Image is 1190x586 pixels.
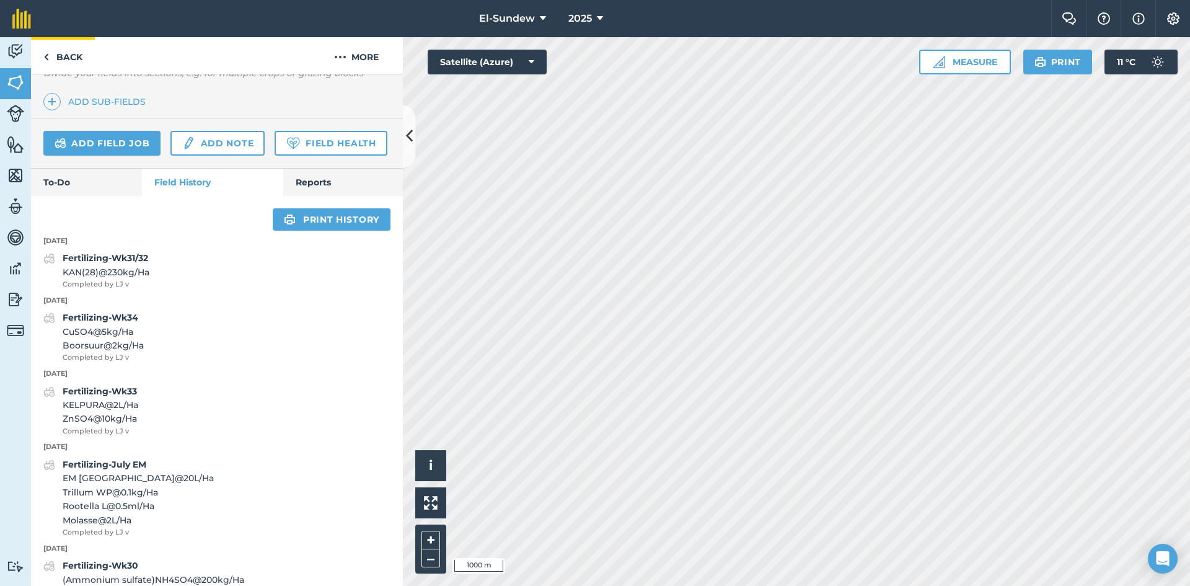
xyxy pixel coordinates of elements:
[1034,55,1046,69] img: svg+xml;base64,PHN2ZyB4bWxucz0iaHR0cDovL3d3dy53My5vcmcvMjAwMC9zdmciIHdpZHRoPSIxOSIgaGVpZ2h0PSIyNC...
[919,50,1011,74] button: Measure
[1104,50,1178,74] button: 11 °C
[43,559,55,574] img: svg+xml;base64,PD94bWwgdmVyc2lvbj0iMS4wIiBlbmNvZGluZz0idXRmLTgiPz4KPCEtLSBHZW5lcmF0b3I6IEFkb2JlIE...
[63,426,138,437] span: Completed by LJ v
[43,384,138,437] a: Fertilizing-Wk33KELPURA@2L/HaZnSO4@10kg/HaCompleted by LJ v
[31,442,403,453] p: [DATE]
[55,136,66,151] img: svg+xml;base64,PD94bWwgdmVyc2lvbj0iMS4wIiBlbmNvZGluZz0idXRmLTgiPz4KPCEtLSBHZW5lcmF0b3I6IEFkb2JlIE...
[7,105,24,122] img: svg+xml;base64,PD94bWwgdmVyc2lvbj0iMS4wIiBlbmNvZGluZz0idXRmLTgiPz4KPCEtLSBHZW5lcmF0b3I6IEFkb2JlIE...
[7,197,24,216] img: svg+xml;base64,PD94bWwgdmVyc2lvbj0iMS4wIiBlbmNvZGluZz0idXRmLTgiPz4KPCEtLSBHZW5lcmF0b3I6IEFkb2JlIE...
[415,450,446,481] button: i
[421,531,440,549] button: +
[273,208,390,231] a: Print history
[7,166,24,185] img: svg+xml;base64,PHN2ZyB4bWxucz0iaHR0cDovL3d3dy53My5vcmcvMjAwMC9zdmciIHdpZHRoPSI1NiIgaGVpZ2h0PSI2MC...
[1132,11,1145,26] img: svg+xml;base64,PHN2ZyB4bWxucz0iaHR0cDovL3d3dy53My5vcmcvMjAwMC9zdmciIHdpZHRoPSIxNyIgaGVpZ2h0PSIxNy...
[1062,12,1077,25] img: Two speech bubbles overlapping with the left bubble in the forefront
[63,486,214,499] span: Trillum WP @ 0.1 kg / Ha
[43,251,149,290] a: Fertilizing-Wk31/32KAN(28)@230kg/HaCompleted by LJ v
[1166,12,1181,25] img: A cog icon
[31,368,403,380] p: [DATE]
[63,312,138,323] strong: Fertilizing-Wk34
[479,11,535,26] span: El-Sundew
[7,228,24,247] img: svg+xml;base64,PD94bWwgdmVyc2lvbj0iMS4wIiBlbmNvZGluZz0idXRmLTgiPz4KPCEtLSBHZW5lcmF0b3I6IEFkb2JlIE...
[7,322,24,339] img: svg+xml;base64,PD94bWwgdmVyc2lvbj0iMS4wIiBlbmNvZGluZz0idXRmLTgiPz4KPCEtLSBHZW5lcmF0b3I6IEFkb2JlIE...
[63,386,137,397] strong: Fertilizing-Wk33
[31,543,403,554] p: [DATE]
[43,384,55,399] img: svg+xml;base64,PD94bWwgdmVyc2lvbj0iMS4wIiBlbmNvZGluZz0idXRmLTgiPz4KPCEtLSBHZW5lcmF0b3I6IEFkb2JlIE...
[182,136,195,151] img: svg+xml;base64,PD94bWwgdmVyc2lvbj0iMS4wIiBlbmNvZGluZz0idXRmLTgiPz4KPCEtLSBHZW5lcmF0b3I6IEFkb2JlIE...
[7,290,24,309] img: svg+xml;base64,PD94bWwgdmVyc2lvbj0iMS4wIiBlbmNvZGluZz0idXRmLTgiPz4KPCEtLSBHZW5lcmF0b3I6IEFkb2JlIE...
[7,42,24,61] img: svg+xml;base64,PD94bWwgdmVyc2lvbj0iMS4wIiBlbmNvZGluZz0idXRmLTgiPz4KPCEtLSBHZW5lcmF0b3I6IEFkb2JlIE...
[7,135,24,154] img: svg+xml;base64,PHN2ZyB4bWxucz0iaHR0cDovL3d3dy53My5vcmcvMjAwMC9zdmciIHdpZHRoPSI1NiIgaGVpZ2h0PSI2MC...
[1148,544,1178,574] div: Open Intercom Messenger
[284,212,296,227] img: svg+xml;base64,PHN2ZyB4bWxucz0iaHR0cDovL3d3dy53My5vcmcvMjAwMC9zdmciIHdpZHRoPSIxOSIgaGVpZ2h0PSIyNC...
[1023,50,1093,74] button: Print
[63,352,144,363] span: Completed by LJ v
[1096,12,1111,25] img: A question mark icon
[63,265,149,279] span: KAN(28) @ 230 kg / Ha
[31,236,403,247] p: [DATE]
[43,131,161,156] a: Add field job
[43,93,151,110] a: Add sub-fields
[63,252,148,264] strong: Fertilizing-Wk31/32
[43,458,55,473] img: svg+xml;base64,PD94bWwgdmVyc2lvbj0iMS4wIiBlbmNvZGluZz0idXRmLTgiPz4KPCEtLSBHZW5lcmF0b3I6IEFkb2JlIE...
[63,499,214,513] span: Rootella L @ 0.5 ml / Ha
[275,131,387,156] a: Field Health
[31,169,142,196] a: To-Do
[63,471,214,485] span: EM [GEOGRAPHIC_DATA] @ 20 L / Ha
[7,259,24,278] img: svg+xml;base64,PD94bWwgdmVyc2lvbj0iMS4wIiBlbmNvZGluZz0idXRmLTgiPz4KPCEtLSBHZW5lcmF0b3I6IEFkb2JlIE...
[63,325,144,339] span: CuSO4 @ 5 kg / Ha
[63,279,149,290] span: Completed by LJ v
[933,56,945,68] img: Ruler icon
[421,549,440,567] button: –
[428,50,547,74] button: Satellite (Azure)
[43,311,144,363] a: Fertilizing-Wk34CuSO4@5kg/HaBoorsuur@2kg/HaCompleted by LJ v
[1117,50,1135,74] span: 11 ° C
[63,398,138,412] span: KELPURA @ 2 L / Ha
[31,295,403,306] p: [DATE]
[43,311,55,326] img: svg+xml;base64,PD94bWwgdmVyc2lvbj0iMS4wIiBlbmNvZGluZz0idXRmLTgiPz4KPCEtLSBHZW5lcmF0b3I6IEFkb2JlIE...
[170,131,265,156] a: Add note
[31,37,95,74] a: Back
[63,339,144,352] span: Boorsuur @ 2 kg / Ha
[1145,50,1170,74] img: svg+xml;base64,PD94bWwgdmVyc2lvbj0iMS4wIiBlbmNvZGluZz0idXRmLTgiPz4KPCEtLSBHZW5lcmF0b3I6IEFkb2JlIE...
[7,561,24,572] img: svg+xml;base64,PD94bWwgdmVyc2lvbj0iMS4wIiBlbmNvZGluZz0idXRmLTgiPz4KPCEtLSBHZW5lcmF0b3I6IEFkb2JlIE...
[12,9,31,29] img: fieldmargin Logo
[63,560,138,571] strong: Fertilizing-Wk30
[48,94,56,109] img: svg+xml;base64,PHN2ZyB4bWxucz0iaHR0cDovL3d3dy53My5vcmcvMjAwMC9zdmciIHdpZHRoPSIxNCIgaGVpZ2h0PSIyNC...
[63,412,138,425] span: ZnSO4 @ 10 kg / Ha
[142,169,283,196] a: Field History
[63,513,214,527] span: Molasse @ 2 L / Ha
[7,73,24,92] img: svg+xml;base64,PHN2ZyB4bWxucz0iaHR0cDovL3d3dy53My5vcmcvMjAwMC9zdmciIHdpZHRoPSI1NiIgaGVpZ2h0PSI2MC...
[43,251,55,266] img: svg+xml;base64,PD94bWwgdmVyc2lvbj0iMS4wIiBlbmNvZGluZz0idXRmLTgiPz4KPCEtLSBHZW5lcmF0b3I6IEFkb2JlIE...
[283,169,403,196] a: Reports
[63,459,146,470] strong: Fertilizing-July EM
[568,11,592,26] span: 2025
[43,50,49,64] img: svg+xml;base64,PHN2ZyB4bWxucz0iaHR0cDovL3d3dy53My5vcmcvMjAwMC9zdmciIHdpZHRoPSI5IiBoZWlnaHQ9IjI0Ii...
[310,37,403,74] button: More
[424,496,438,510] img: Four arrows, one pointing top left, one top right, one bottom right and the last bottom left
[63,527,214,538] span: Completed by LJ v
[334,50,346,64] img: svg+xml;base64,PHN2ZyB4bWxucz0iaHR0cDovL3d3dy53My5vcmcvMjAwMC9zdmciIHdpZHRoPSIyMCIgaGVpZ2h0PSIyNC...
[43,458,214,538] a: Fertilizing-July EMEM [GEOGRAPHIC_DATA]@20L/HaTrillum WP@0.1kg/HaRootella L@0.5ml/HaMolasse@2L/Ha...
[429,458,433,473] span: i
